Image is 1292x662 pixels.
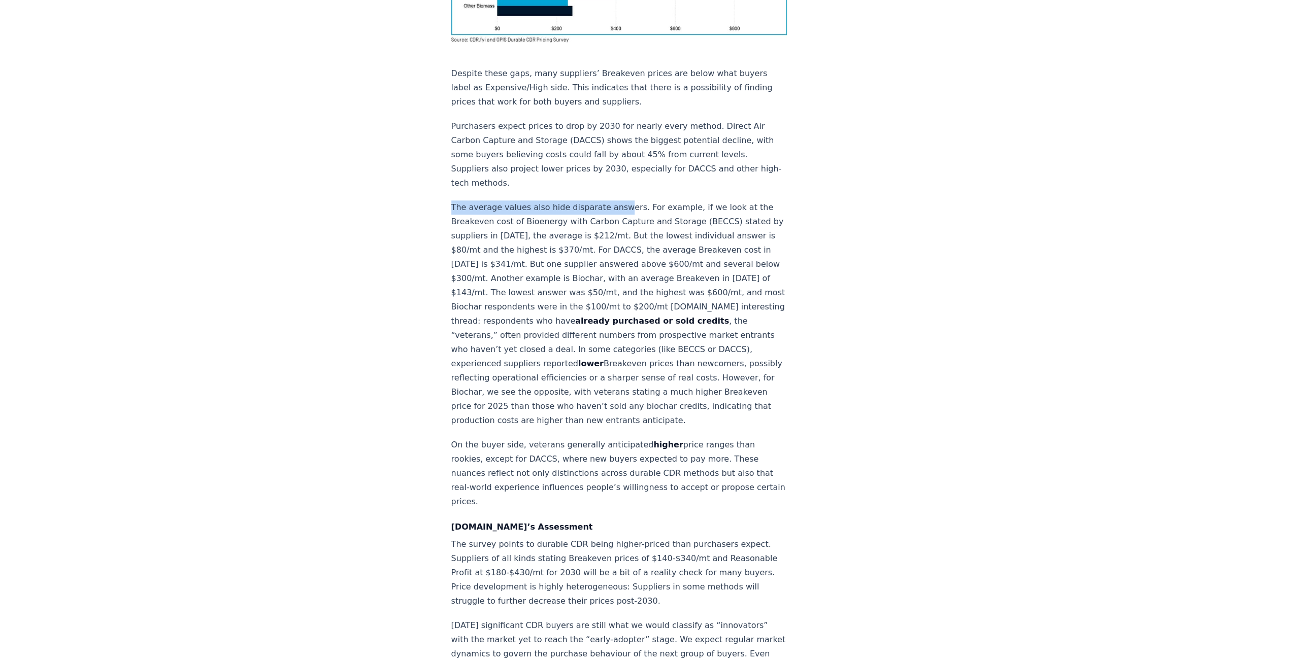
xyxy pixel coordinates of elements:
p: Despite these gaps, many suppliers’ Breakeven prices are below what buyers label as Expensive/Hig... [451,66,787,109]
strong: higher [653,440,683,449]
strong: already purchased or sold credits [575,316,729,326]
strong: lower [578,359,604,368]
strong: [DOMAIN_NAME]’s Assessment [451,522,593,532]
p: On the buyer side, veterans generally anticipated price ranges than rookies, except for DACCS, wh... [451,438,787,509]
p: The average values also hide disparate answers. For example, if we look at the Breakeven cost of ... [451,200,787,428]
p: The survey points to durable CDR being higher-priced than purchasers expect. Suppliers of all kin... [451,537,787,608]
p: Purchasers expect prices to drop by 2030 for nearly every method. Direct Air Carbon Capture and S... [451,119,787,190]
